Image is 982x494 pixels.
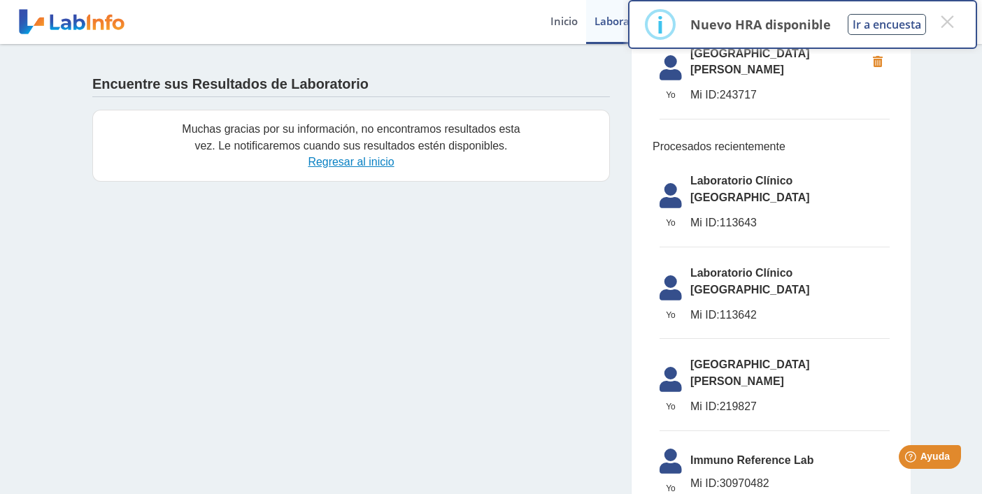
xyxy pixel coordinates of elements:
span: Mi ID: [690,89,720,101]
span: Yo [651,309,690,321]
span: Yo [651,400,690,413]
div: Muchas gracias por su información, no encontramos resultados esta vez. Le notificaremos cuando su... [159,121,543,154]
span: 113642 [690,307,890,324]
span: Laboratorio Clínico [GEOGRAPHIC_DATA] [690,173,890,206]
span: Mi ID: [690,400,720,412]
span: 219827 [690,398,890,415]
span: [GEOGRAPHIC_DATA][PERSON_NAME] [690,45,866,79]
button: Close this dialog [934,9,960,34]
span: Procesados recientemente [653,138,890,155]
span: Yo [651,217,690,229]
span: 243717 [690,87,866,103]
button: Ir a encuesta [848,14,926,35]
iframe: Help widget launcher [858,439,967,479]
span: Mi ID: [690,217,720,228]
span: Mi ID: [690,477,720,489]
span: 113643 [690,215,890,231]
span: Mi ID: [690,309,720,321]
span: Yo [651,89,690,101]
div: i [657,12,664,37]
span: 30970482 [690,475,890,492]
p: Nuevo HRA disponible [690,16,831,33]
a: Regresar al inicio [308,156,394,168]
span: [GEOGRAPHIC_DATA][PERSON_NAME] [690,356,890,390]
h4: Encuentre sus Resultados de Laboratorio [92,76,369,93]
span: Immuno Reference Lab [690,452,890,469]
span: Laboratorio Clínico [GEOGRAPHIC_DATA] [690,265,890,298]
